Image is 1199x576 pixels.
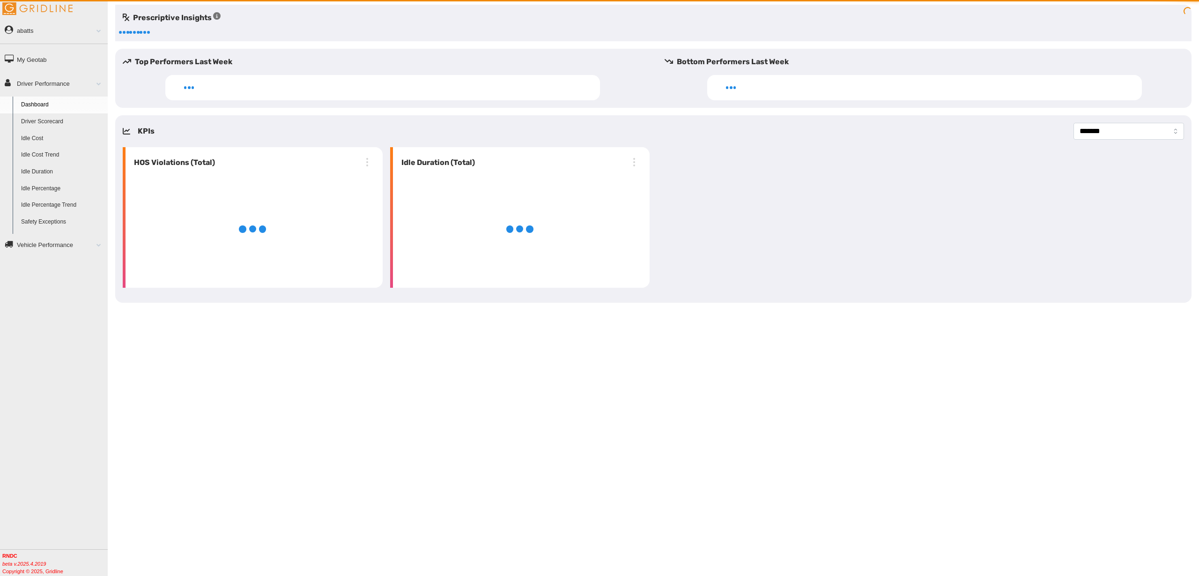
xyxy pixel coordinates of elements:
[123,56,650,67] h5: Top Performers Last Week
[17,197,108,214] a: Idle Percentage Trend
[17,147,108,164] a: Idle Cost Trend
[398,157,475,168] h6: Idle Duration (Total)
[2,552,108,575] div: Copyright © 2025, Gridline
[123,12,221,23] h5: Prescriptive Insights
[138,126,155,137] h5: KPIs
[2,2,73,15] img: Gridline
[17,130,108,147] a: Idle Cost
[2,553,17,559] b: RNDC
[665,56,1192,67] h5: Bottom Performers Last Week
[2,561,46,567] i: beta v.2025.4.2019
[17,97,108,113] a: Dashboard
[17,113,108,130] a: Driver Scorecard
[17,214,108,231] a: Safety Exceptions
[17,230,108,247] a: Safety Exception Trend
[17,180,108,197] a: Idle Percentage
[17,164,108,180] a: Idle Duration
[130,157,215,168] h6: HOS Violations (Total)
